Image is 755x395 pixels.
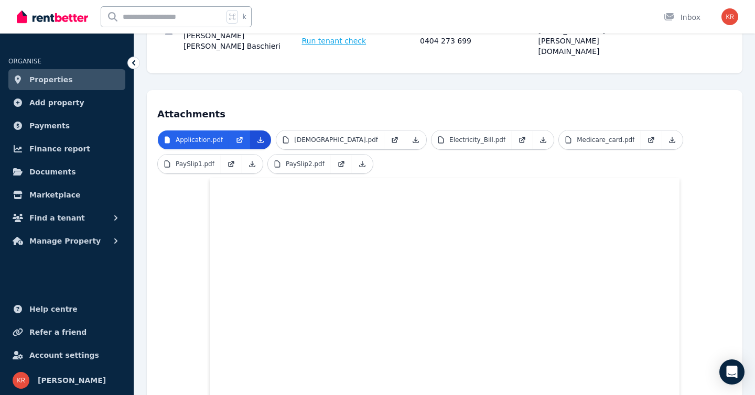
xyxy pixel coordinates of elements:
[29,119,70,132] span: Payments
[8,161,125,182] a: Documents
[29,349,99,361] span: Account settings
[721,8,738,25] img: Karina Reyes
[8,322,125,343] a: Refer a friend
[29,303,78,315] span: Help centre
[533,130,554,149] a: Download Attachment
[577,136,634,144] p: Medicare_card.pdf
[276,130,384,149] a: [DEMOGRAPHIC_DATA].pdf
[420,25,535,57] div: 0404 273 699
[286,160,325,168] p: PaySlip2.pdf
[29,212,85,224] span: Find a tenant
[38,374,106,387] span: [PERSON_NAME]
[29,73,73,86] span: Properties
[8,299,125,320] a: Help centre
[242,155,263,173] a: Download Attachment
[29,142,90,155] span: Finance report
[8,345,125,366] a: Account settings
[405,130,426,149] a: Download Attachment
[176,136,223,144] p: Application.pdf
[221,155,242,173] a: Open in new Tab
[352,155,373,173] a: Download Attachment
[512,130,533,149] a: Open in new Tab
[8,184,125,205] a: Marketplace
[8,115,125,136] a: Payments
[250,130,271,149] a: Download Attachment
[8,58,41,65] span: ORGANISE
[331,155,352,173] a: Open in new Tab
[229,130,250,149] a: Open in new Tab
[384,130,405,149] a: Open in new Tab
[158,130,229,149] a: Application.pdf
[664,12,700,23] div: Inbox
[662,130,683,149] a: Download Attachment
[8,69,125,90] a: Properties
[302,36,366,46] span: Run tenant check
[8,207,125,228] button: Find a tenant
[157,101,732,122] h4: Attachments
[449,136,505,144] p: Electricity_Bill.pdf
[719,359,745,385] div: Open Intercom Messenger
[29,96,84,109] span: Add property
[8,138,125,159] a: Finance report
[158,155,221,173] a: PaySlip1.pdf
[432,130,512,149] a: Electricity_Bill.pdf
[29,235,101,247] span: Manage Property
[176,160,214,168] p: PaySlip1.pdf
[13,372,29,389] img: Karina Reyes
[29,166,76,178] span: Documents
[29,326,87,338] span: Refer a friend
[8,92,125,113] a: Add property
[17,9,88,25] img: RentBetter
[184,25,299,57] div: [PERSON_NAME] [PERSON_NAME] Baschieri
[641,130,662,149] a: Open in new Tab
[538,25,654,57] div: [EMAIL_ADDRESS][PERSON_NAME][DOMAIN_NAME]
[8,231,125,251] button: Manage Property
[268,155,331,173] a: PaySlip2.pdf
[294,136,378,144] p: [DEMOGRAPHIC_DATA].pdf
[242,13,246,21] span: k
[559,130,641,149] a: Medicare_card.pdf
[29,189,80,201] span: Marketplace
